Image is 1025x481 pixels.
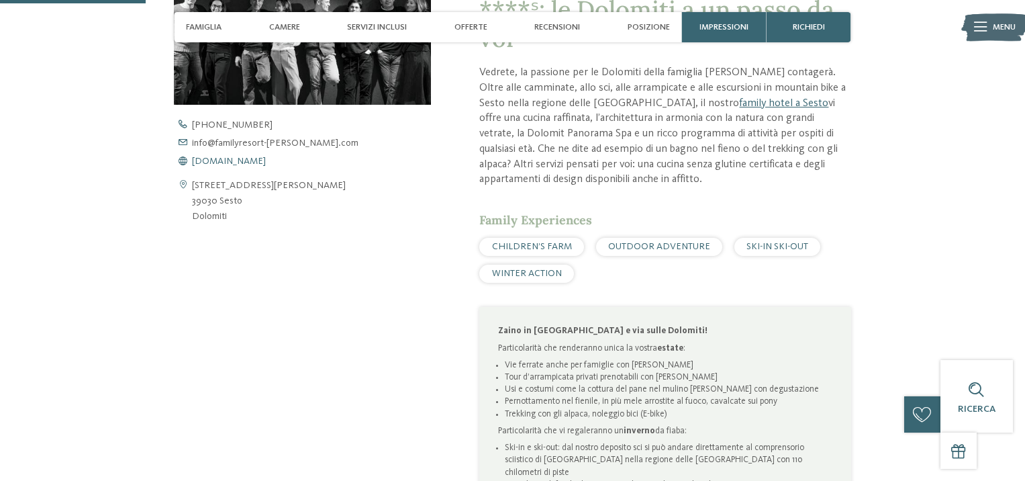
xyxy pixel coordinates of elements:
[498,425,833,437] p: Particolarità che vi regaleranno un da fiaba:
[347,22,407,32] span: Servizi inclusi
[192,138,358,148] span: info@ familyresort-[PERSON_NAME]. com
[746,242,808,251] span: SKI-IN SKI-OUT
[454,22,487,32] span: Offerte
[505,396,833,408] li: Pernottamento nel fienile, in più mele arrostite al fuoco, cavalcate sui pony
[186,22,222,32] span: Famiglia
[505,408,833,421] li: Trekking con gli alpaca, noleggio bici (E-bike)
[192,178,346,224] address: [STREET_ADDRESS][PERSON_NAME] 39030 Sesto Dolomiti
[505,384,833,396] li: Usi e costumi come la cottura del pane nel mulino [PERSON_NAME] con degustazione
[479,65,850,187] p: Vedrete, la passione per le Dolomiti della famiglia [PERSON_NAME] contagerà. Oltre alle camminate...
[624,427,655,435] strong: inverno
[534,22,580,32] span: Recensioni
[479,212,592,228] span: Family Experiences
[657,344,683,353] strong: estate
[699,22,748,32] span: Impressioni
[505,371,833,384] li: Tour d’arrampicata privati prenotabili con [PERSON_NAME]
[498,343,833,355] p: Particolarità che renderanno unica la vostra :
[505,442,833,478] li: Ski-in e ski-out: dal nostro deposito sci si può andare direttamente al comprensorio sciistico di...
[793,22,825,32] span: richiedi
[192,120,273,130] span: [PHONE_NUMBER]
[174,157,452,166] a: [DOMAIN_NAME]
[498,326,707,335] strong: Zaino in [GEOGRAPHIC_DATA] e via sulle Dolomiti!
[492,242,572,251] span: CHILDREN’S FARM
[174,120,452,130] a: [PHONE_NUMBER]
[958,404,995,414] span: Ricerca
[739,98,828,109] a: family hotel a Sesto
[192,157,266,166] span: [DOMAIN_NAME]
[269,22,300,32] span: Camere
[608,242,710,251] span: OUTDOOR ADVENTURE
[492,269,562,278] span: WINTER ACTION
[628,22,670,32] span: Posizione
[174,138,452,148] a: info@familyresort-[PERSON_NAME].com
[505,359,833,371] li: Vie ferrate anche per famiglie con [PERSON_NAME]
